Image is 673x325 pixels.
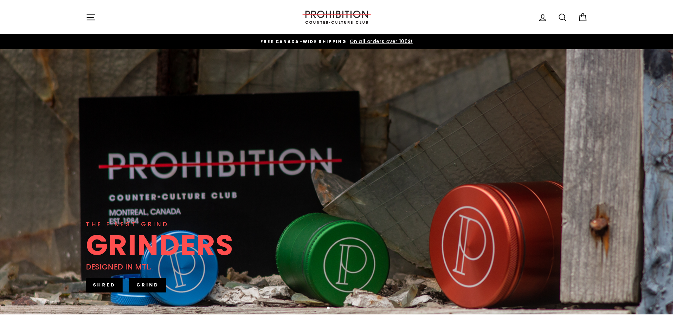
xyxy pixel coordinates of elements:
[86,261,152,273] div: DESIGNED IN MTL.
[86,219,169,229] div: THE FINEST GRIND
[88,38,586,46] a: FREE CANADA-WIDE SHIPPING On all orders over 100$!
[333,307,337,311] button: 2
[86,278,123,292] a: SHRED
[86,231,234,259] div: GRINDERS
[348,38,413,45] span: On all orders over 100$!
[301,11,372,24] img: PROHIBITION COUNTER-CULTURE CLUB
[327,307,330,310] button: 1
[260,39,347,45] span: FREE CANADA-WIDE SHIPPING
[339,307,342,311] button: 3
[129,278,166,292] a: GRIND
[344,307,348,311] button: 4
